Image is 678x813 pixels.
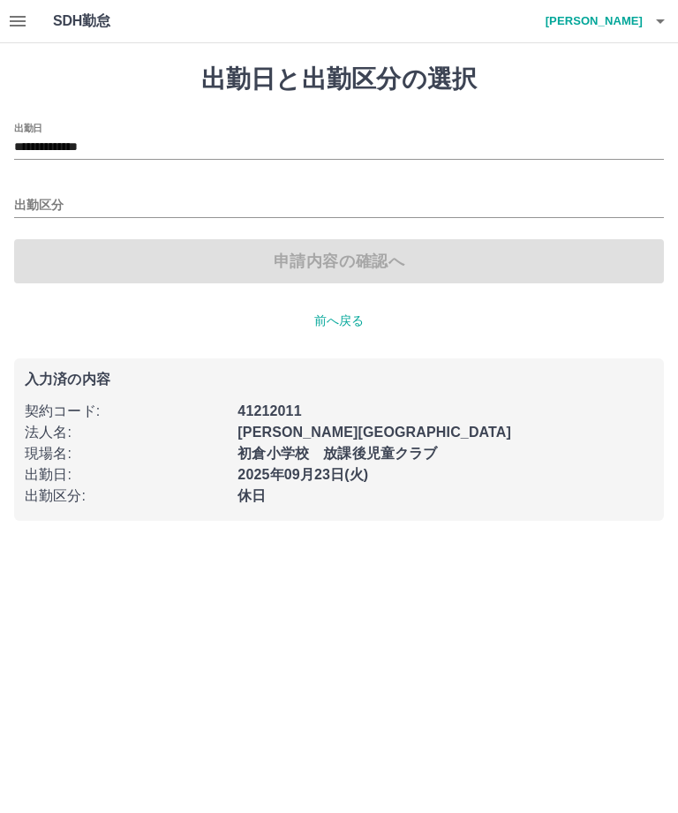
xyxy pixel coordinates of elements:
[237,446,437,461] b: 初倉小学校 放課後児童クラブ
[237,467,368,482] b: 2025年09月23日(火)
[25,422,227,443] p: 法人名 :
[237,488,266,503] b: 休日
[237,403,301,418] b: 41212011
[14,64,664,94] h1: 出勤日と出勤区分の選択
[25,401,227,422] p: 契約コード :
[14,312,664,330] p: 前へ戻る
[237,425,511,440] b: [PERSON_NAME][GEOGRAPHIC_DATA]
[14,121,42,134] label: 出勤日
[25,486,227,507] p: 出勤区分 :
[25,443,227,464] p: 現場名 :
[25,373,653,387] p: 入力済の内容
[25,464,227,486] p: 出勤日 :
